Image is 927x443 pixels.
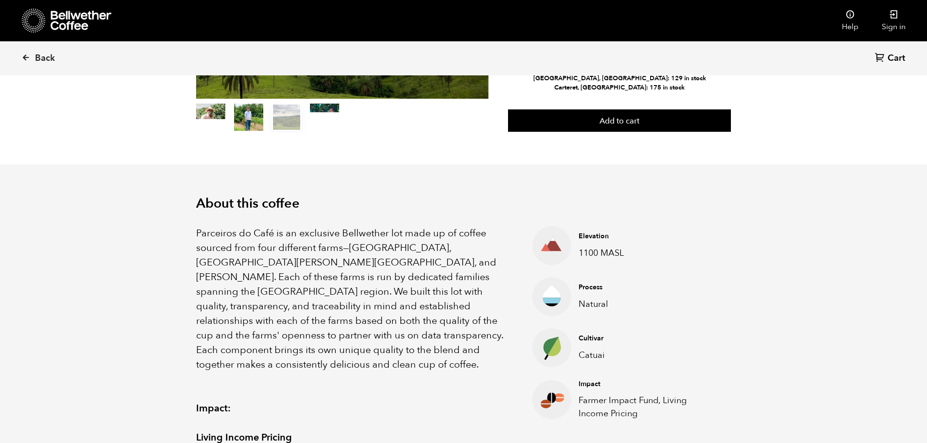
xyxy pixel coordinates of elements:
span: Back [35,53,55,64]
h4: Impact [579,379,716,389]
span: Cart [888,53,905,64]
li: Carteret, [GEOGRAPHIC_DATA]: 175 in stock [508,83,731,92]
h4: Elevation [579,231,716,241]
p: Natural [579,298,716,311]
button: Add to cart [508,109,731,132]
a: Cart [875,52,908,65]
p: Parceiros do Café is an exclusive Bellwether lot made up of coffee sourced from four different fa... [196,226,509,372]
li: [GEOGRAPHIC_DATA], [GEOGRAPHIC_DATA]: 129 in stock [508,74,731,83]
h4: Cultivar [579,334,716,343]
strong: Impact: [196,402,231,415]
p: Farmer Impact Fund, Living Income Pricing [579,394,716,420]
h2: About this coffee [196,196,731,212]
p: 1100 MASL [579,247,716,260]
p: Catuai [579,349,716,362]
h4: Process [579,283,716,292]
